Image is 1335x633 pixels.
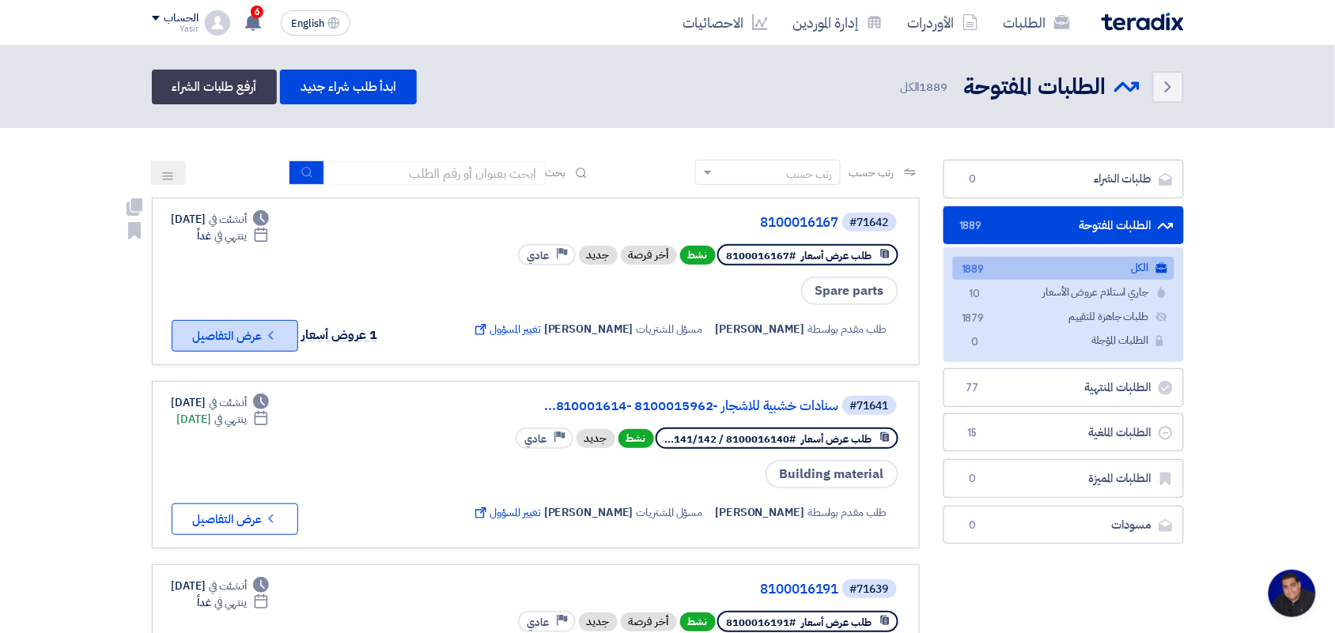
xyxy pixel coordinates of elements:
span: تغيير المسؤول [472,504,541,521]
span: ينتهي في [214,411,247,428]
span: عادي [528,248,550,263]
span: نشط [680,246,716,265]
a: الطلبات المفتوحة1889 [944,206,1184,245]
div: #71639 [850,584,889,595]
a: الاحصائيات [671,4,781,41]
div: جديد [577,429,615,448]
a: إدارة الموردين [781,4,895,41]
span: #8100016140 / 141/142... [665,431,796,446]
span: نشط [618,429,654,448]
a: الطلبات المميزة0 [944,459,1184,498]
input: ابحث بعنوان أو رقم الطلب [324,161,546,185]
div: Yasir [152,24,199,33]
a: الأوردرات [895,4,991,41]
div: غداً [197,228,269,244]
a: سنادات خشبية للاشجار -8100015962 -810001614... [523,399,839,413]
div: #71641 [850,401,889,412]
span: 0 [963,471,982,487]
a: الطلبات المنتهية77 [944,368,1184,407]
span: 1 عروض أسعار [302,326,378,345]
span: بحث [546,164,566,181]
div: أخر فرصة [621,612,677,631]
div: الحساب [165,12,199,25]
a: الكل [953,257,1174,280]
span: Building material [766,460,898,488]
a: جاري استلام عروض الأسعار [953,281,1174,304]
span: طلب مقدم بواسطة [807,504,887,521]
span: English [291,18,324,29]
span: 0 [963,518,982,533]
span: 10 [966,286,985,303]
span: 1879 [966,311,985,327]
div: أخر فرصة [621,246,677,265]
div: Open chat [1269,570,1316,617]
span: الكل [900,78,951,96]
a: الطلبات الملغية15 [944,413,1184,452]
h2: الطلبات المفتوحة [964,72,1106,103]
span: [PERSON_NAME] [544,321,633,337]
div: [DATE] [172,394,270,411]
div: [DATE] [177,411,270,428]
a: 8100016167 [523,216,839,230]
span: Spare parts [801,277,898,305]
span: رتب حسب [849,164,894,181]
span: 15 [963,425,982,441]
span: أنشئت في [209,211,247,228]
a: طلبات الشراء0 [944,160,1184,198]
a: أرفع طلبات الشراء [152,70,277,104]
div: جديد [579,246,618,265]
a: مسودات0 [944,506,1184,544]
span: [PERSON_NAME] [716,321,805,337]
span: ينتهي في [214,228,247,244]
img: Teradix logo [1102,13,1184,31]
span: 1889 [966,262,985,278]
div: رتب حسب [786,166,832,183]
span: طلب عرض أسعار [802,248,872,263]
span: طلب مقدم بواسطة [807,321,887,337]
a: الطلبات المؤجلة [953,330,1174,352]
span: أنشئت في [209,578,247,594]
button: عرض التفاصيل [172,320,298,352]
a: 8100016191 [523,582,839,597]
span: [PERSON_NAME] [716,504,805,521]
div: #71642 [850,217,889,228]
a: ابدأ طلب شراء جديد [280,70,417,104]
span: طلب عرض أسعار [802,615,872,630]
span: أنشئت في [209,394,247,411]
span: 77 [963,380,982,396]
div: [DATE] [172,578,270,594]
div: جديد [579,612,618,631]
span: ينتهي في [214,594,247,611]
a: طلبات جاهزة للتقييم [953,306,1174,329]
div: [DATE] [172,211,270,228]
span: 1889 [920,78,948,96]
span: 0 [966,334,985,351]
span: #8100016191 [727,615,796,630]
button: عرض التفاصيل [172,503,298,535]
span: 1889 [963,218,982,234]
span: عادي [528,615,550,630]
span: تغيير المسؤول [472,321,541,337]
img: profile_test.png [205,10,230,36]
span: طلب عرض أسعار [802,431,872,446]
span: مسؤل المشتريات [637,504,703,521]
span: نشط [680,612,716,631]
span: #8100016167 [727,248,796,263]
span: 0 [963,171,982,187]
div: غداً [197,594,269,611]
button: English [281,10,350,36]
a: الطلبات [991,4,1083,41]
span: [PERSON_NAME] [544,504,633,521]
span: عادي [525,431,547,446]
span: مسؤل المشتريات [637,321,703,337]
span: 6 [251,6,263,18]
